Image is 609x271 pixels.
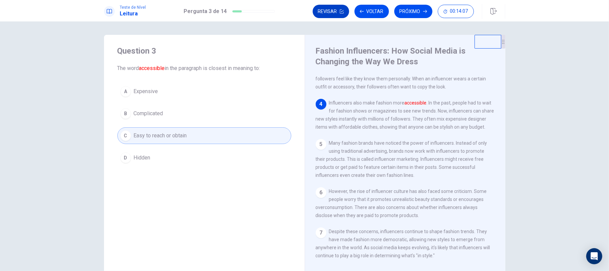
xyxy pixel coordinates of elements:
[139,65,165,71] font: accessible
[117,127,291,144] button: CEasy to reach or obtain
[120,130,131,141] div: C
[316,46,493,67] h4: Fashion Influencers: How Social Media is Changing the Way We Dress
[316,229,490,258] span: Despite these concerns, influencers continue to shape fashion trends. They have made fashion more...
[120,108,131,119] div: B
[120,5,146,10] span: Teste de Nível
[120,10,146,18] h1: Leitura
[120,152,131,163] div: D
[313,5,349,18] button: Revisar
[117,46,291,56] h4: Question 3
[134,154,150,162] span: Hidden
[438,5,474,18] button: 00:14:07
[450,9,468,14] span: 00:14:07
[316,189,487,218] span: However, the rise of influencer culture has also faced some criticism. Some people worry that it ...
[117,105,291,122] button: BComplicated
[117,64,291,72] span: The word in the paragraph is closest in meaning to:
[316,99,326,110] div: 4
[316,187,326,198] div: 6
[134,132,187,140] span: Easy to reach or obtain
[316,100,494,130] span: Influencers also make fashion more . In the past, people had to wait for fashion shows or magazin...
[586,248,602,264] div: Open Intercom Messenger
[405,100,427,106] font: accessible
[184,7,227,15] h1: Pergunta 3 de 14
[117,83,291,100] button: AExpensive
[316,140,487,178] span: Many fashion brands have noticed the power of influencers. Instead of only using traditional adve...
[134,87,158,95] span: Expensive
[316,139,326,150] div: 5
[120,86,131,97] div: A
[316,227,326,238] div: 7
[117,149,291,166] button: DHidden
[134,110,163,118] span: Complicated
[394,5,432,18] button: Próximo
[354,5,389,18] button: Voltar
